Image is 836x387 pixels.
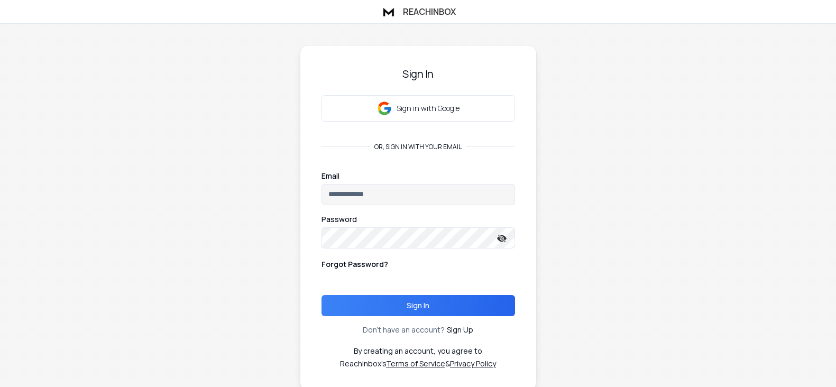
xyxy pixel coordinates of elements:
[381,4,456,19] a: ReachInbox
[321,172,339,180] label: Email
[370,143,466,151] p: or, sign in with your email
[381,4,397,19] img: logo
[340,358,496,369] p: ReachInbox's &
[321,259,388,270] p: Forgot Password?
[321,67,515,81] h3: Sign In
[450,358,496,368] a: Privacy Policy
[354,346,482,356] p: By creating an account, you agree to
[397,103,460,114] p: Sign in with Google
[403,5,456,18] h1: ReachInbox
[447,325,473,335] a: Sign Up
[321,95,515,122] button: Sign in with Google
[321,216,357,223] label: Password
[321,295,515,316] button: Sign In
[386,358,445,368] a: Terms of Service
[363,325,445,335] p: Don't have an account?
